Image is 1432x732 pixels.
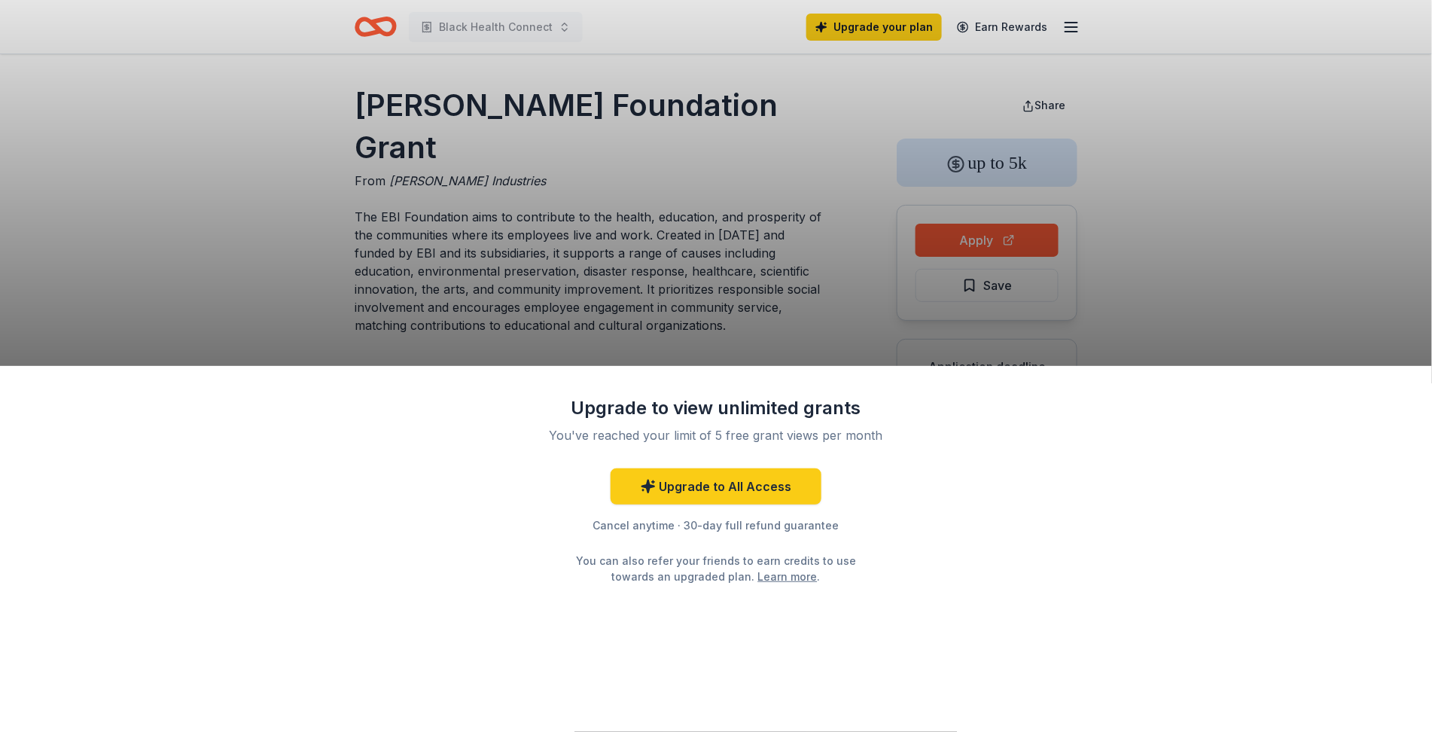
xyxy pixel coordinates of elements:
div: Upgrade to view unlimited grants [520,396,912,420]
div: You've reached your limit of 5 free grant views per month [538,426,894,444]
div: You can also refer your friends to earn credits to use towards an upgraded plan. . [562,553,870,584]
a: Learn more [758,569,818,584]
a: Upgrade to All Access [611,468,821,505]
div: Cancel anytime · 30-day full refund guarantee [520,517,912,535]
